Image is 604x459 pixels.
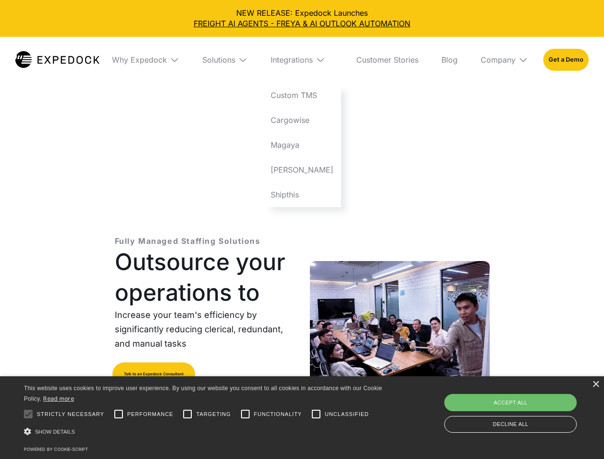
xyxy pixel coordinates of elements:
[112,55,167,65] div: Why Expedock
[445,356,604,459] iframe: Chat Widget
[43,395,74,402] a: Read more
[263,132,341,157] a: Magaya
[271,55,313,65] div: Integrations
[127,410,174,418] span: Performance
[104,37,187,83] div: Why Expedock
[434,37,465,83] a: Blog
[202,55,235,65] div: Solutions
[195,37,255,83] div: Solutions
[8,18,596,29] a: FREIGHT AI AGENTS - FREYA & AI OUTLOOK AUTOMATION
[325,410,369,418] span: Unclassified
[24,385,382,403] span: This website uses cookies to improve user experience. By using our website you consent to all coo...
[543,49,589,71] a: Get a Demo
[112,362,195,386] a: Talk to an Expedock Consultant
[115,235,261,247] p: Fully Managed Staffing Solutions
[263,83,341,207] nav: Integrations
[24,425,385,438] div: Show details
[24,447,88,452] a: Powered by cookie-script
[473,37,536,83] div: Company
[263,108,341,132] a: Cargowise
[115,247,295,308] h1: Outsource your operations to
[349,37,426,83] a: Customer Stories
[115,308,295,351] p: Increase your team's efficiency by significantly reducing clerical, redundant, and manual tasks
[263,83,341,108] a: Custom TMS
[8,8,596,29] div: NEW RELEASE: Expedock Launches
[254,410,302,418] span: Functionality
[263,157,341,182] a: [PERSON_NAME]
[37,410,104,418] span: Strictly necessary
[263,182,341,207] a: Shipthis
[481,55,516,65] div: Company
[263,37,341,83] div: Integrations
[35,429,75,435] span: Show details
[196,410,231,418] span: Targeting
